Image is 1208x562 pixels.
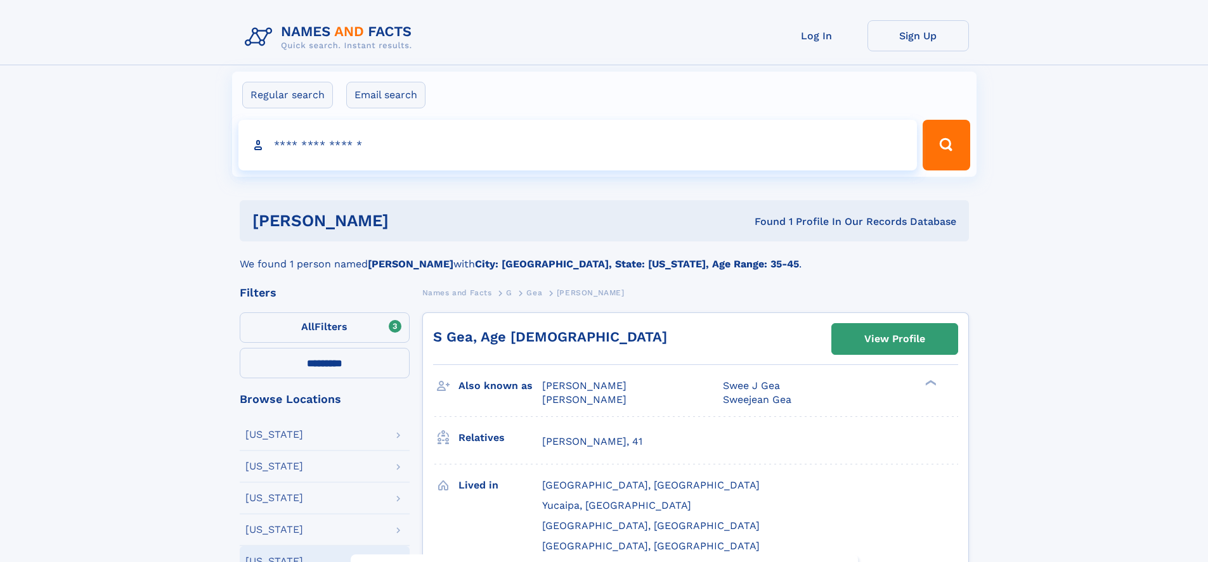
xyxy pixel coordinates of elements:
span: [PERSON_NAME] [542,380,627,392]
div: [US_STATE] [245,430,303,440]
div: View Profile [864,324,925,354]
span: [GEOGRAPHIC_DATA], [GEOGRAPHIC_DATA] [542,520,760,532]
span: Swee J Gea [723,380,780,392]
button: Search Button [923,120,970,170]
span: Gea [526,288,542,297]
div: [US_STATE] [245,461,303,471]
label: Regular search [242,82,333,108]
a: S Gea, Age [DEMOGRAPHIC_DATA] [433,329,667,345]
a: View Profile [832,324,958,354]
img: Logo Names and Facts [240,20,422,54]
b: [PERSON_NAME] [368,258,453,270]
h3: Also known as [458,375,542,397]
a: Log In [766,20,867,51]
span: [GEOGRAPHIC_DATA], [GEOGRAPHIC_DATA] [542,540,760,552]
div: We found 1 person named with . [240,241,969,272]
a: [PERSON_NAME], 41 [542,435,642,449]
h1: [PERSON_NAME] [252,213,572,229]
div: [US_STATE] [245,525,303,535]
span: Yucaipa, [GEOGRAPHIC_DATA] [542,499,691,511]
span: [PERSON_NAME] [542,393,627,406]
label: Email search [346,82,425,108]
span: All [301,321,315,333]
span: [GEOGRAPHIC_DATA], [GEOGRAPHIC_DATA] [542,479,760,491]
div: Browse Locations [240,393,410,405]
span: Sweejean Gea [723,393,791,406]
div: ❯ [922,379,937,387]
input: search input [238,120,918,170]
a: Names and Facts [422,284,492,300]
h3: Lived in [458,475,542,496]
span: [PERSON_NAME] [557,288,625,297]
label: Filters [240,312,410,343]
div: [US_STATE] [245,493,303,503]
div: Found 1 Profile In Our Records Database [571,215,956,229]
a: G [506,284,512,300]
span: G [506,288,512,297]
b: City: [GEOGRAPHIC_DATA], State: [US_STATE], Age Range: 35-45 [475,258,799,270]
a: Gea [526,284,542,300]
div: Filters [240,287,410,298]
a: Sign Up [867,20,969,51]
h3: Relatives [458,427,542,449]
